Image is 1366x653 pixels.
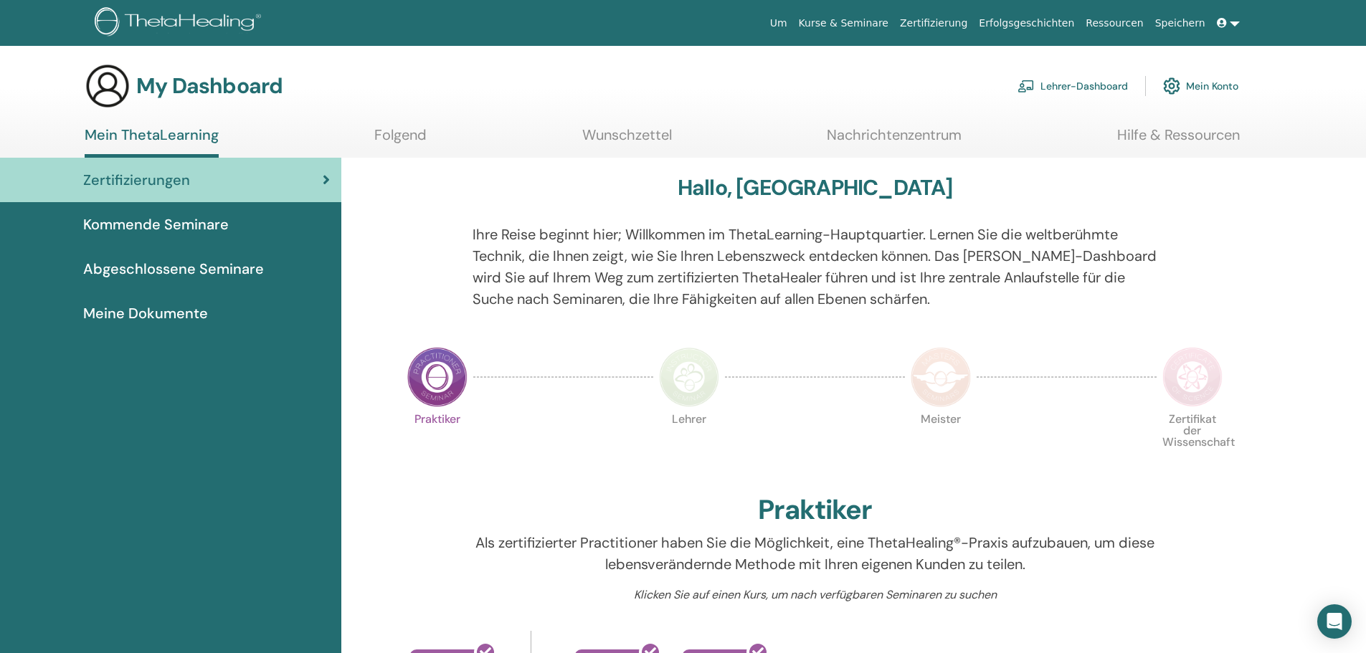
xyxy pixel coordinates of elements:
[678,175,953,201] h3: Hallo, [GEOGRAPHIC_DATA]
[473,224,1157,310] p: Ihre Reise beginnt hier; Willkommen im ThetaLearning-Hauptquartier. Lernen Sie die weltberühmte T...
[407,414,468,474] p: Praktiker
[374,126,427,154] a: Folgend
[827,126,962,154] a: Nachrichtenzentrum
[894,10,973,37] a: Zertifizierung
[83,214,229,235] span: Kommende Seminare
[973,10,1080,37] a: Erfolgsgeschichten
[659,347,719,407] img: Instructor
[473,532,1157,575] p: Als zertifizierter Practitioner haben Sie die Möglichkeit, eine ThetaHealing®-Praxis aufzubauen, ...
[1163,74,1180,98] img: cog.svg
[1163,70,1238,102] a: Mein Konto
[1162,347,1223,407] img: Certificate of Science
[1149,10,1211,37] a: Speichern
[136,73,283,99] h3: My Dashboard
[83,169,190,191] span: Zertifizierungen
[1018,70,1128,102] a: Lehrer-Dashboard
[659,414,719,474] p: Lehrer
[1080,10,1149,37] a: Ressourcen
[83,258,264,280] span: Abgeschlossene Seminare
[407,347,468,407] img: Practitioner
[911,414,971,474] p: Meister
[764,10,793,37] a: Um
[911,347,971,407] img: Master
[793,10,894,37] a: Kurse & Seminare
[85,63,131,109] img: generic-user-icon.jpg
[582,126,672,154] a: Wunschzettel
[758,494,872,527] h2: Praktiker
[473,586,1157,604] p: Klicken Sie auf einen Kurs, um nach verfügbaren Seminaren zu suchen
[1018,80,1035,92] img: chalkboard-teacher.svg
[83,302,208,324] span: Meine Dokumente
[1117,126,1240,154] a: Hilfe & Ressourcen
[95,7,266,39] img: logo.png
[85,126,219,158] a: Mein ThetaLearning
[1162,414,1223,474] p: Zertifikat der Wissenschaft
[1317,604,1352,639] div: Open Intercom Messenger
